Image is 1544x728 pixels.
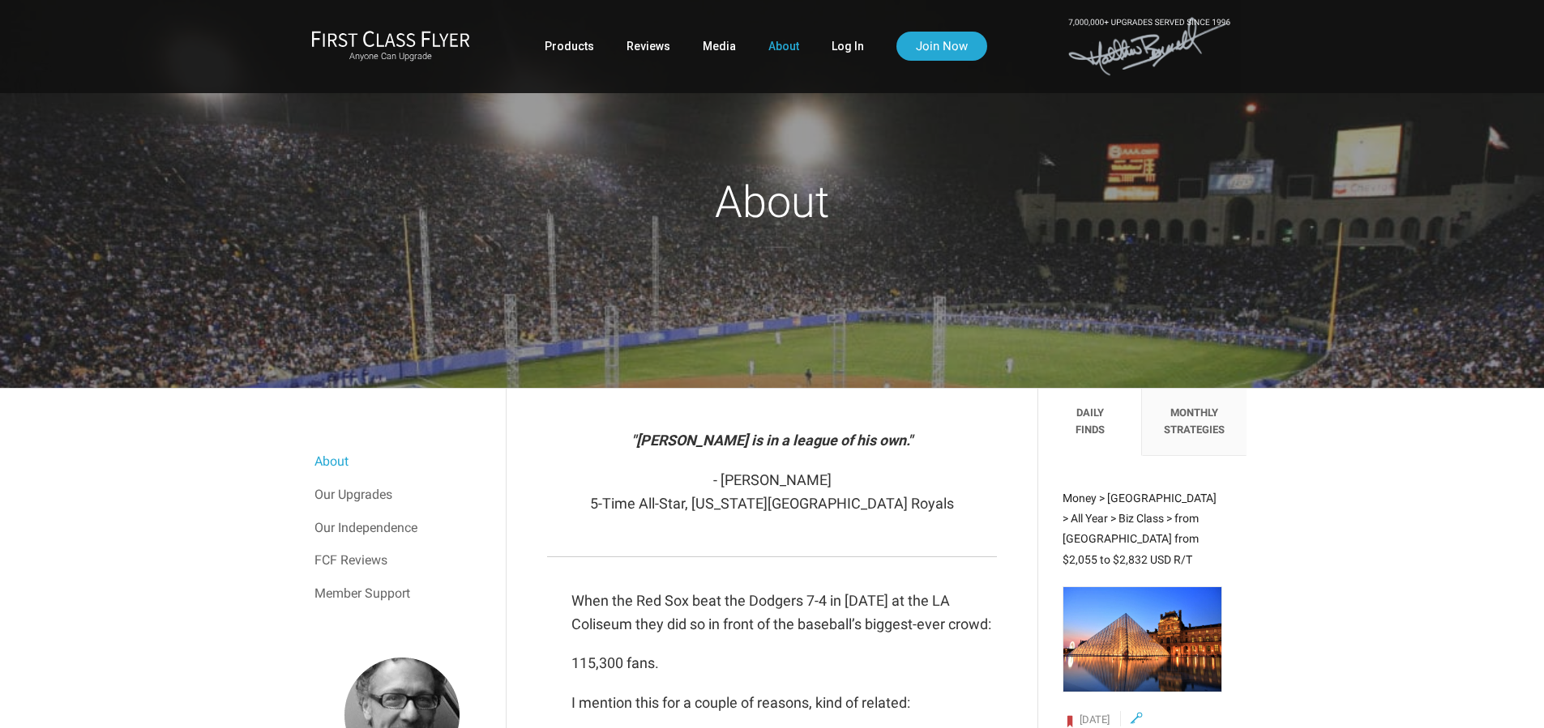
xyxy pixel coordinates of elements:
a: Reviews [627,32,670,61]
a: Our Independence [314,512,490,544]
img: First Class Flyer [311,30,470,47]
li: Daily Finds [1038,389,1142,456]
nav: Menu [314,445,490,609]
a: FCF Reviews [314,544,490,577]
a: Our Upgrades [314,479,490,511]
p: - [PERSON_NAME] 5-Time All-Star, [US_STATE][GEOGRAPHIC_DATA] Royals [547,469,997,516]
span: [DATE] [1080,713,1110,726]
a: Money > [GEOGRAPHIC_DATA] > All Year > Biz Class > from [GEOGRAPHIC_DATA] from $2,055 to $2,832 U... [1063,488,1221,725]
li: Monthly Strategies [1142,389,1246,456]
a: Member Support [314,577,490,610]
a: Products [545,32,594,61]
p: 115,300 fans. [571,652,997,675]
em: "[PERSON_NAME] is in a league of his own." [631,432,913,449]
a: About [314,445,490,478]
span: Money > [GEOGRAPHIC_DATA] > All Year > Biz Class > from [GEOGRAPHIC_DATA] from $2,055 to $2,832 U... [1063,492,1217,566]
span: About [715,177,829,228]
a: Log In [832,32,864,61]
a: About [768,32,799,61]
a: Media [703,32,736,61]
a: First Class FlyerAnyone Can Upgrade [311,30,470,62]
p: When the Red Sox beat the Dodgers 7-4 in [DATE] at the LA Coliseum they did so in front of the ba... [571,590,997,636]
a: Join Now [896,32,987,61]
small: Anyone Can Upgrade [311,51,470,62]
p: I mention this for a couple of reasons, kind of related: [571,692,997,715]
